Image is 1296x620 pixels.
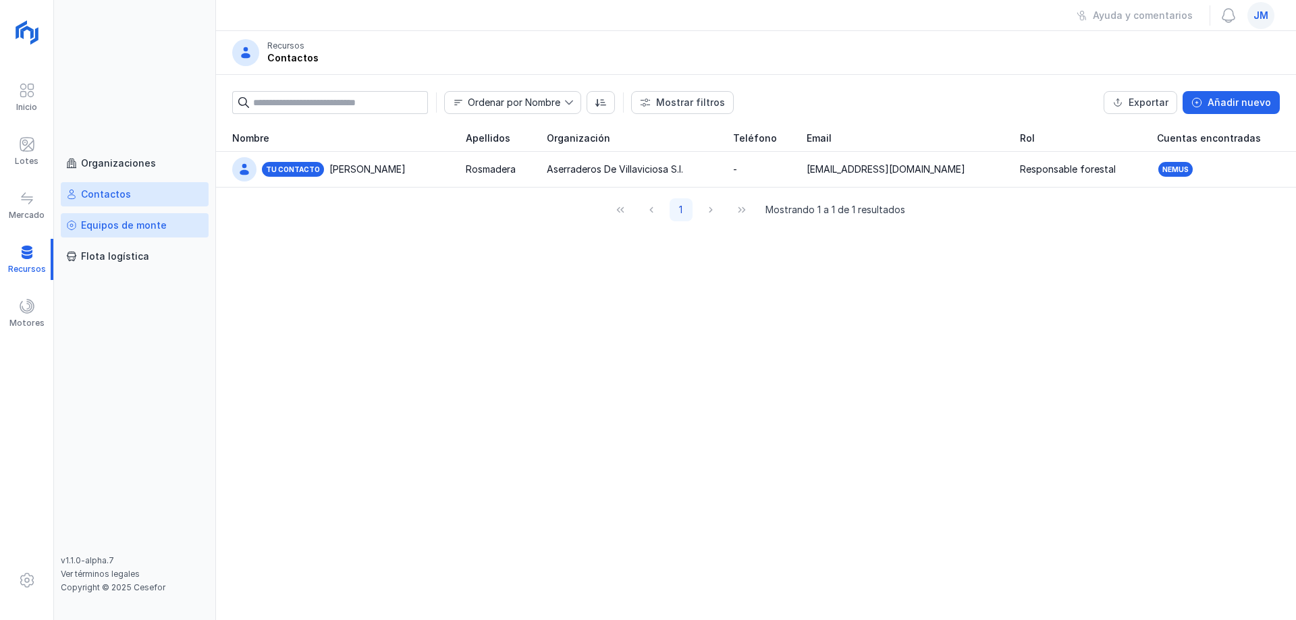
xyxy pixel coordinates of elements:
[656,96,725,109] div: Mostrar filtros
[1129,96,1168,109] div: Exportar
[1020,132,1035,145] span: Rol
[15,156,38,167] div: Lotes
[81,188,131,201] div: Contactos
[631,91,734,114] button: Mostrar filtros
[232,132,269,145] span: Nombre
[1162,165,1189,174] div: Nemus
[61,555,209,566] div: v1.1.0-alpha.7
[1104,91,1177,114] button: Exportar
[1183,91,1280,114] button: Añadir nuevo
[1157,132,1261,145] span: Cuentas encontradas
[807,132,832,145] span: Email
[261,161,325,178] div: Tu contacto
[16,102,37,113] div: Inicio
[765,203,905,217] span: Mostrando 1 a 1 de 1 resultados
[61,582,209,593] div: Copyright © 2025 Cesefor
[61,182,209,206] a: Contactos
[1068,4,1201,27] button: Ayuda y comentarios
[1093,9,1193,22] div: Ayuda y comentarios
[466,132,510,145] span: Apellidos
[670,198,693,221] button: Page 1
[61,569,140,579] a: Ver términos legales
[807,163,965,176] div: [EMAIL_ADDRESS][DOMAIN_NAME]
[733,132,777,145] span: Teléfono
[1253,9,1268,22] span: jm
[9,318,45,329] div: Motores
[61,151,209,175] a: Organizaciones
[61,213,209,237] a: Equipos de monte
[81,250,149,263] div: Flota logística
[10,16,44,49] img: logoRight.svg
[1208,96,1271,109] div: Añadir nuevo
[445,92,564,113] span: Nombre
[267,40,304,51] div: Recursos
[468,98,560,107] div: Ordenar por Nombre
[733,163,737,176] div: -
[547,132,610,145] span: Organización
[9,210,45,221] div: Mercado
[329,163,406,176] div: [PERSON_NAME]
[61,244,209,269] a: Flota logística
[81,157,156,170] div: Organizaciones
[466,163,516,176] div: Rosmadera
[547,163,683,176] div: Aserraderos De Villaviciosa S.l.
[81,219,167,232] div: Equipos de monte
[1020,163,1116,176] div: Responsable forestal
[267,51,319,65] div: Contactos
